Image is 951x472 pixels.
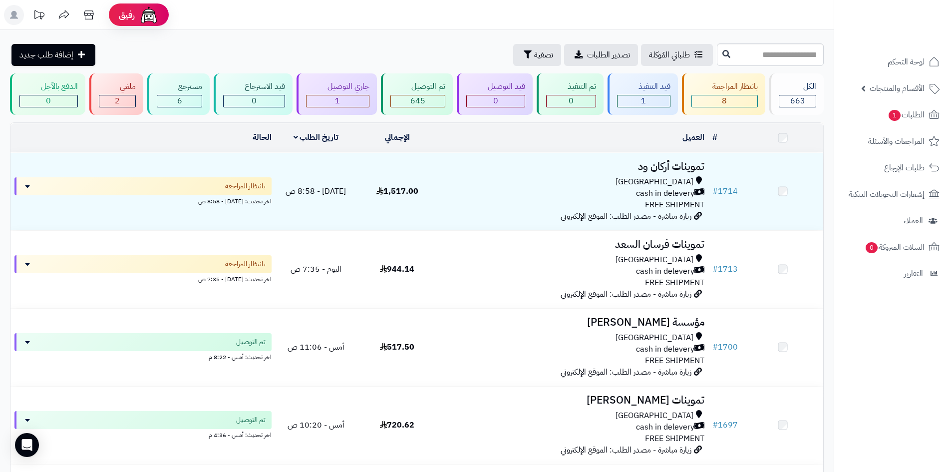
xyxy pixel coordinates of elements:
span: تم التوصيل [236,415,266,425]
a: قيد التنفيذ 1 [606,73,680,115]
a: الحالة [253,131,272,143]
span: # [712,185,718,197]
a: المراجعات والأسئلة [840,129,945,153]
a: العميل [682,131,704,143]
span: طلبات الإرجاع [884,161,925,175]
span: 0 [252,95,257,107]
a: العملاء [840,209,945,233]
span: [GEOGRAPHIC_DATA] [616,176,693,188]
span: 0 [569,95,574,107]
span: المراجعات والأسئلة [868,134,925,148]
a: إضافة طلب جديد [11,44,95,66]
span: 517.50 [380,341,414,353]
div: 1 [307,95,369,107]
div: قيد الاسترجاع [223,81,285,92]
span: FREE SHIPMENT [645,277,704,289]
a: السلات المتروكة0 [840,235,945,259]
span: 0 [865,242,878,254]
a: تاريخ الطلب [294,131,339,143]
button: تصفية [513,44,561,66]
div: Open Intercom Messenger [15,433,39,457]
div: مسترجع [157,81,202,92]
span: cash in delevery [636,266,694,277]
div: تم التنفيذ [546,81,596,92]
div: قيد التوصيل [466,81,525,92]
span: 645 [410,95,425,107]
div: 645 [391,95,445,107]
div: 0 [224,95,285,107]
span: الأقسام والمنتجات [870,81,925,95]
span: 0 [493,95,498,107]
h3: تموينات أركان ود [442,161,704,172]
span: الطلبات [888,108,925,122]
a: تصدير الطلبات [564,44,638,66]
a: #1697 [712,419,738,431]
span: لوحة التحكم [888,55,925,69]
a: قيد الاسترجاع 0 [212,73,295,115]
span: FREE SHIPMENT [645,433,704,445]
span: 1 [335,95,340,107]
div: 0 [467,95,525,107]
span: زيارة مباشرة - مصدر الطلب: الموقع الإلكتروني [561,210,691,222]
span: 6 [177,95,182,107]
a: #1713 [712,263,738,275]
span: أمس - 11:06 ص [288,341,344,353]
span: زيارة مباشرة - مصدر الطلب: الموقع الإلكتروني [561,444,691,456]
span: إشعارات التحويلات البنكية [849,187,925,201]
div: ملغي [99,81,136,92]
a: الدفع بالآجل 0 [8,73,87,115]
span: # [712,419,718,431]
span: العملاء [904,214,923,228]
a: جاري التوصيل 1 [295,73,379,115]
div: 0 [547,95,596,107]
span: تصدير الطلبات [587,49,630,61]
span: تصفية [534,49,553,61]
span: [GEOGRAPHIC_DATA] [616,332,693,344]
h3: تموينات [PERSON_NAME] [442,395,704,406]
img: ai-face.png [139,5,159,25]
div: 8 [692,95,758,107]
span: cash in delevery [636,188,694,199]
span: بانتظار المراجعة [225,181,266,191]
span: 663 [790,95,805,107]
span: 2 [115,95,120,107]
div: 0 [20,95,77,107]
a: بانتظار المراجعة 8 [680,73,768,115]
div: اخر تحديث: أمس - 8:22 م [14,351,272,362]
span: 0 [46,95,51,107]
a: التقارير [840,262,945,286]
span: إضافة طلب جديد [19,49,73,61]
a: طلباتي المُوكلة [641,44,713,66]
div: قيد التنفيذ [617,81,670,92]
h3: مؤسسة [PERSON_NAME] [442,317,704,328]
span: 720.62 [380,419,414,431]
span: cash in delevery [636,422,694,433]
a: الإجمالي [385,131,410,143]
span: [GEOGRAPHIC_DATA] [616,254,693,266]
span: 944.14 [380,263,414,275]
span: # [712,341,718,353]
span: 1 [641,95,646,107]
span: زيارة مباشرة - مصدر الطلب: الموقع الإلكتروني [561,366,691,378]
div: بانتظار المراجعة [691,81,758,92]
span: # [712,263,718,275]
div: جاري التوصيل [306,81,369,92]
span: السلات المتروكة [865,240,925,254]
a: # [712,131,717,143]
span: تم التوصيل [236,337,266,347]
span: رفيق [119,9,135,21]
span: اليوم - 7:35 ص [291,263,341,275]
span: 1,517.00 [376,185,418,197]
span: التقارير [904,267,923,281]
div: 1 [618,95,670,107]
a: تحديثات المنصة [26,5,51,27]
div: الكل [779,81,816,92]
span: 1 [888,109,901,121]
span: 8 [722,95,727,107]
div: 2 [99,95,136,107]
span: FREE SHIPMENT [645,355,704,367]
h3: تموينات فرسان السعد [442,239,704,250]
div: الدفع بالآجل [19,81,78,92]
img: logo-2.png [883,7,942,28]
span: cash in delevery [636,344,694,355]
